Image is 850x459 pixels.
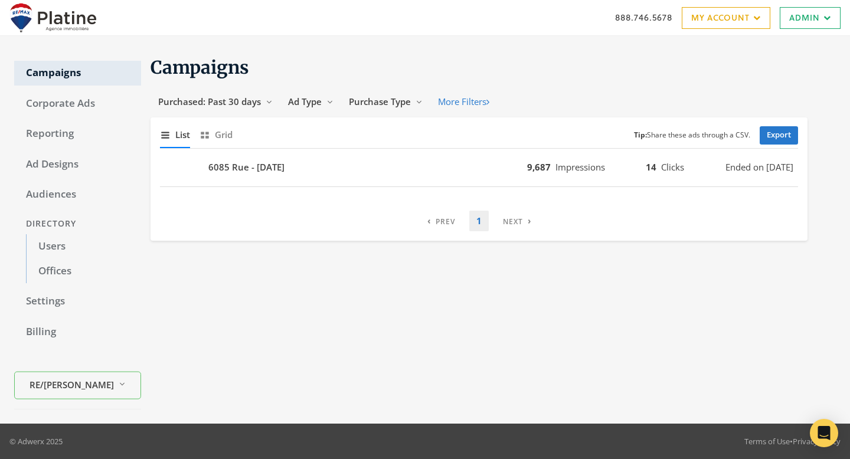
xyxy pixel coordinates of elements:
a: Reporting [14,122,141,146]
nav: pagination [420,211,538,231]
div: • [744,435,841,447]
div: Directory [14,213,141,235]
a: Privacy Policy [793,436,841,447]
a: Campaigns [14,61,141,86]
span: Purchase Type [349,96,411,107]
b: 9,687 [527,161,551,173]
button: Purchased: Past 30 days [151,91,280,113]
a: Admin [780,7,841,29]
span: List [175,128,190,142]
a: Ad Designs [14,152,141,177]
a: 888.746.5678 [615,11,672,24]
button: Grid [200,122,233,147]
button: 6085 Rue - [DATE]9,687Impressions14ClicksEnded on [DATE] [160,153,798,182]
span: Clicks [661,161,684,173]
span: RE/[PERSON_NAME] [30,378,114,391]
a: My Account [682,7,770,29]
button: Purchase Type [341,91,430,113]
a: Terms of Use [744,436,790,447]
a: 1 [469,211,489,231]
button: RE/[PERSON_NAME] [14,372,141,399]
div: Open Intercom Messenger [810,419,838,447]
span: Campaigns [151,56,249,78]
span: Ad Type [288,96,322,107]
b: Tip: [634,130,647,140]
a: Users [26,234,141,259]
span: Grid [215,128,233,142]
a: Corporate Ads [14,91,141,116]
small: Share these ads through a CSV. [634,130,750,141]
img: Adwerx [9,3,96,32]
a: Settings [14,289,141,314]
span: Ended on [DATE] [725,160,793,174]
a: Billing [14,320,141,345]
a: Offices [26,259,141,284]
button: List [160,122,190,147]
span: Purchased: Past 30 days [158,96,261,107]
b: 6085 Rue - [DATE] [208,160,285,174]
span: Impressions [555,161,605,173]
p: © Adwerx 2025 [9,435,63,447]
a: Audiences [14,182,141,207]
button: More Filters [430,91,497,113]
button: Ad Type [280,91,341,113]
a: Export [760,126,798,145]
b: 14 [646,161,656,173]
